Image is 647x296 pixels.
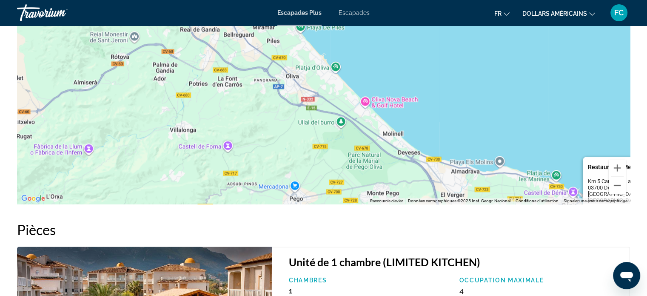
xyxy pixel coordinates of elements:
img: Google [19,193,47,204]
a: Conditions d'utilisation (s'ouvre dans un nouvel onglet) [516,198,559,203]
h3: Unité de 1 chambre (LIMITED KITCHEN) [289,256,621,268]
button: Menu utilisateur [608,4,630,22]
button: Changer de langue [494,7,510,20]
button: Raccourcis clavier [370,198,403,204]
a: Escapades [339,9,370,16]
span: Données cartographiques ©2025 Inst. Geogr. Nacional [408,198,510,203]
h2: Pièces [17,221,630,238]
iframe: Bouton de lancement de la fenêtre de messagerie [613,262,640,289]
button: Changer de devise [522,7,595,20]
span: 1 [289,286,292,295]
p: Occupation maximale [459,277,621,284]
a: Travorium [17,2,102,24]
a: Ouvrir cette zone dans Google Maps (dans une nouvelle fenêtre) [19,193,47,204]
a: Escapades Plus [277,9,322,16]
font: FC [614,8,624,17]
font: dollars américains [522,10,587,17]
button: Zoom avant [609,159,626,176]
span: 4 [459,286,463,295]
a: Signaler une erreur cartographique [564,198,627,203]
p: Chambres [289,277,451,284]
button: Zoom arrière [609,177,626,194]
font: fr [494,10,502,17]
